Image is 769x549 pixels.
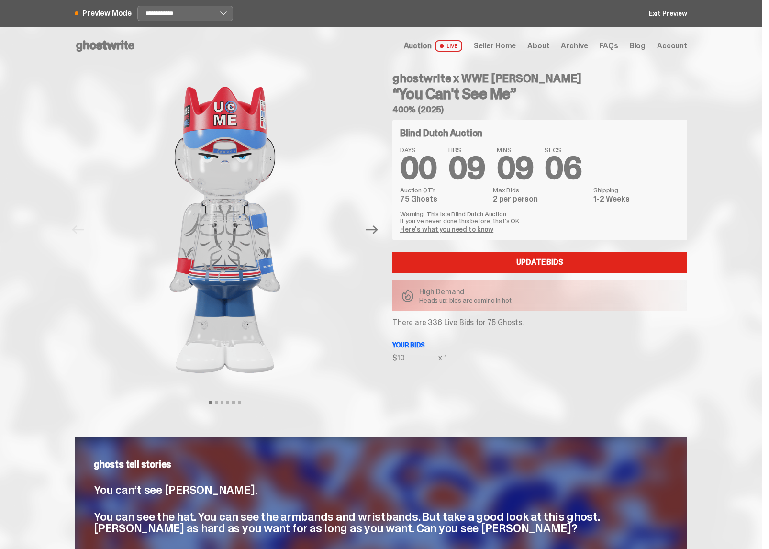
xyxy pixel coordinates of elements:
span: LIVE [435,40,462,52]
button: View slide 1 [209,401,212,404]
dd: 1-2 Weeks [593,195,680,203]
div: x 1 [438,354,447,362]
a: Archive [561,42,588,50]
p: High Demand [419,288,512,296]
p: There are 336 Live Bids for 75 Ghosts. [392,319,687,326]
button: View slide 3 [221,401,223,404]
a: Seller Home [474,42,516,50]
a: FAQs [599,42,618,50]
button: View slide 2 [215,401,218,404]
dt: Shipping [593,187,680,193]
button: View slide 6 [238,401,241,404]
dd: 2 per person [493,195,588,203]
h5: 400% (2025) [392,105,687,114]
a: Auction LIVE [404,40,462,52]
span: 09 [497,148,534,188]
span: 09 [448,148,485,188]
a: Exit Preview [649,10,687,17]
span: 06 [545,148,581,188]
p: Warning: This is a Blind Dutch Auction. If you’ve never done this before, that’s OK. [400,211,680,224]
p: ghosts tell stories [94,459,668,469]
span: You can’t see [PERSON_NAME]. [94,482,257,497]
a: Here's what you need to know [400,225,493,234]
div: $10 [392,354,438,362]
button: View slide 5 [232,401,235,404]
button: View slide 4 [226,401,229,404]
a: Update Bids [392,252,687,273]
span: MINS [497,146,534,153]
dd: 75 Ghosts [400,195,487,203]
span: 00 [400,148,437,188]
h4: Blind Dutch Auction [400,128,482,138]
h4: ghostwrite x WWE [PERSON_NAME] [392,73,687,84]
h3: “You Can't See Me” [392,86,687,101]
button: Next [361,219,382,240]
a: Blog [630,42,646,50]
dt: Max Bids [493,187,588,193]
p: Heads up: bids are coming in hot [419,297,512,303]
dt: Auction QTY [400,187,487,193]
span: HRS [448,146,485,153]
span: DAYS [400,146,437,153]
img: John_Cena_Hero_1.png [93,65,357,394]
span: Auction [404,42,432,50]
span: Preview Mode [82,10,132,17]
span: You can see the hat. You can see the armbands and wristbands. But take a good look at this ghost.... [94,509,600,536]
p: Your bids [392,342,687,348]
a: About [527,42,549,50]
a: Account [657,42,687,50]
span: SECS [545,146,581,153]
